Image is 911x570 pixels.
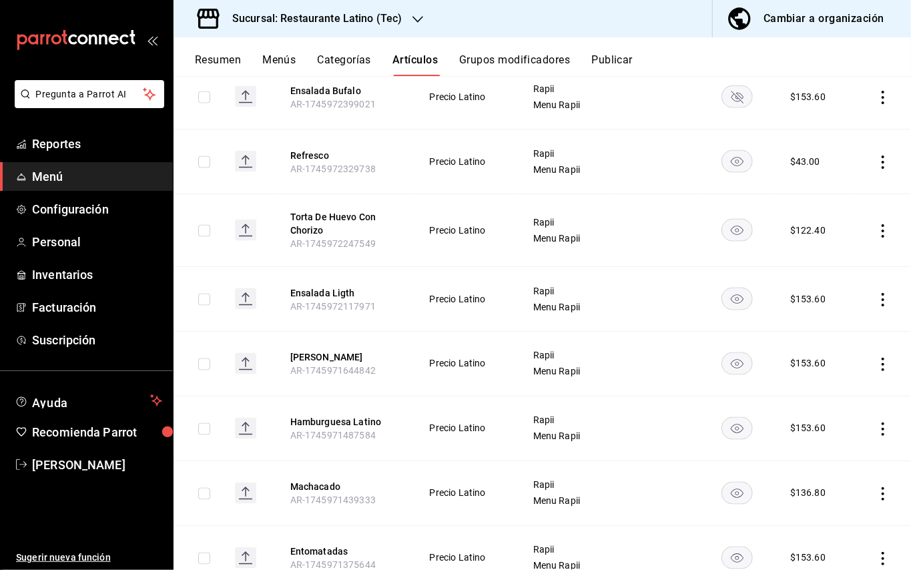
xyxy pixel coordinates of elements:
button: availability-product [721,482,753,505]
button: edit-product-location [290,286,397,300]
span: Facturación [32,298,162,316]
div: $ 43.00 [790,155,820,168]
span: Recomienda Parrot [32,423,162,441]
button: Pregunta a Parrot AI [15,80,164,108]
button: actions [876,358,890,371]
span: AR-1745972329738 [290,164,376,174]
div: $ 153.60 [790,292,826,306]
div: $ 153.60 [790,422,826,435]
span: Precio Latino [430,359,500,368]
button: Artículos [392,53,438,76]
button: availability-product [721,150,753,173]
span: Menu Rapii [533,165,593,174]
button: Publicar [591,53,633,76]
button: edit-product-location [290,416,397,429]
button: availability-product [721,288,753,310]
span: Precio Latino [430,226,500,235]
button: edit-product-location [290,210,397,237]
span: Pregunta a Parrot AI [36,87,143,101]
span: Precio Latino [430,92,500,101]
span: Inventarios [32,266,162,284]
div: $ 153.60 [790,90,826,103]
span: AR-1745972399021 [290,99,376,109]
button: edit-product-location [290,545,397,559]
div: Cambiar a organización [764,9,884,28]
button: actions [876,487,890,501]
div: $ 122.40 [790,224,826,237]
span: Precio Latino [430,489,500,498]
span: Precio Latino [430,553,500,563]
button: Menús [262,53,296,76]
span: Precio Latino [430,294,500,304]
button: Resumen [195,53,241,76]
h3: Sucursal: Restaurante Latino (Tec) [222,11,402,27]
span: Personal [32,233,162,251]
button: availability-product [721,417,753,440]
div: $ 153.60 [790,551,826,565]
button: actions [876,422,890,436]
button: actions [876,552,890,565]
button: Categorías [318,53,372,76]
span: Configuración [32,200,162,218]
span: [PERSON_NAME] [32,456,162,474]
span: Rapii [533,149,593,158]
a: Pregunta a Parrot AI [9,97,164,111]
button: edit-product-location [290,351,397,364]
span: Reportes [32,135,162,153]
span: AR-1745971439333 [290,495,376,506]
span: AR-1745971487584 [290,431,376,441]
span: AR-1745971644842 [290,366,376,376]
span: Menu Rapii [533,302,593,312]
div: $ 153.60 [790,357,826,370]
button: edit-product-location [290,149,397,162]
span: Menu Rapii [533,100,593,109]
button: availability-product [721,352,753,375]
button: availability-product [721,219,753,242]
span: Menu Rapii [533,234,593,243]
span: Sugerir nueva función [16,551,162,565]
span: AR-1745972117971 [290,301,376,312]
span: Precio Latino [430,157,500,166]
span: Suscripción [32,331,162,349]
button: open_drawer_menu [147,35,158,45]
button: Grupos modificadores [459,53,570,76]
span: Rapii [533,545,593,555]
span: Rapii [533,218,593,227]
span: AR-1745972247549 [290,238,376,249]
button: actions [876,91,890,104]
span: Rapii [533,481,593,490]
span: Menu Rapii [533,497,593,506]
button: availability-product [721,547,753,569]
span: Ayuda [32,392,145,408]
span: Menu Rapii [533,367,593,376]
div: navigation tabs [195,53,911,76]
button: edit-product-location [290,84,397,97]
button: actions [876,293,890,306]
span: Rapii [533,416,593,425]
span: Rapii [533,84,593,93]
button: availability-product [721,85,753,108]
span: Precio Latino [430,424,500,433]
span: Rapii [533,286,593,296]
button: actions [876,224,890,238]
div: $ 136.80 [790,487,826,500]
button: edit-product-location [290,481,397,494]
button: actions [876,156,890,169]
span: Rapii [533,351,593,360]
span: Menú [32,168,162,186]
span: Menu Rapii [533,432,593,441]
